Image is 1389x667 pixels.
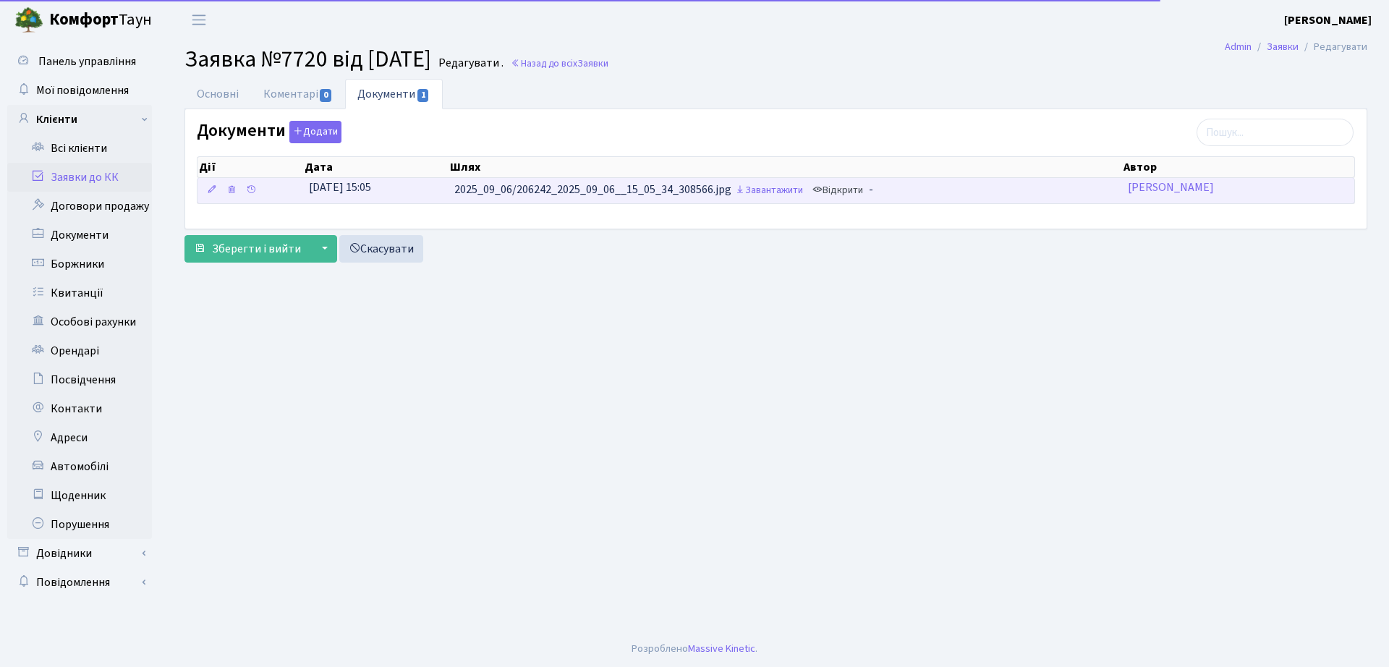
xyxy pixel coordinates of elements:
[289,121,341,143] button: Документи
[286,119,341,144] a: Додати
[49,8,119,31] b: Комфорт
[688,641,755,656] a: Massive Kinetic
[417,89,429,102] span: 1
[1225,39,1252,54] a: Admin
[251,79,345,109] a: Коментарі
[1122,157,1354,177] th: Автор
[449,178,1122,203] td: 2025_09_06/206242_2025_09_06__15_05_34_308566.jpg
[345,79,442,109] a: Документи
[1203,32,1389,62] nav: breadcrumb
[7,568,152,597] a: Повідомлення
[1284,12,1372,28] b: [PERSON_NAME]
[511,56,608,70] a: Назад до всіхЗаявки
[309,179,371,195] span: [DATE] 15:05
[339,235,423,263] a: Скасувати
[1128,179,1214,195] a: [PERSON_NAME]
[7,394,152,423] a: Контакти
[7,539,152,568] a: Довідники
[212,241,301,257] span: Зберегти і вийти
[36,82,129,98] span: Мої повідомлення
[320,89,331,102] span: 0
[38,54,136,69] span: Панель управління
[7,192,152,221] a: Договори продажу
[7,307,152,336] a: Особові рахунки
[197,121,341,143] label: Документи
[1284,12,1372,29] a: [PERSON_NAME]
[7,336,152,365] a: Орендарі
[7,163,152,192] a: Заявки до КК
[184,235,310,263] button: Зберегти і вийти
[7,481,152,510] a: Щоденник
[449,157,1122,177] th: Шлях
[7,452,152,481] a: Автомобілі
[184,79,251,109] a: Основні
[731,179,807,202] a: Завантажити
[7,76,152,105] a: Мої повідомлення
[809,179,867,202] a: Відкрити
[303,157,449,177] th: Дата
[1267,39,1299,54] a: Заявки
[197,157,303,177] th: Дії
[184,43,431,76] span: Заявка №7720 від [DATE]
[7,105,152,134] a: Клієнти
[1299,39,1367,55] li: Редагувати
[7,510,152,539] a: Порушення
[7,134,152,163] a: Всі клієнти
[7,365,152,394] a: Посвідчення
[1197,119,1354,146] input: Пошук...
[181,8,217,32] button: Переключити навігацію
[632,641,757,657] div: Розроблено .
[7,47,152,76] a: Панель управління
[7,250,152,279] a: Боржники
[436,56,504,70] small: Редагувати .
[7,423,152,452] a: Адреси
[49,8,152,33] span: Таун
[14,6,43,35] img: logo.png
[869,182,873,198] span: -
[7,279,152,307] a: Квитанції
[7,221,152,250] a: Документи
[577,56,608,70] span: Заявки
